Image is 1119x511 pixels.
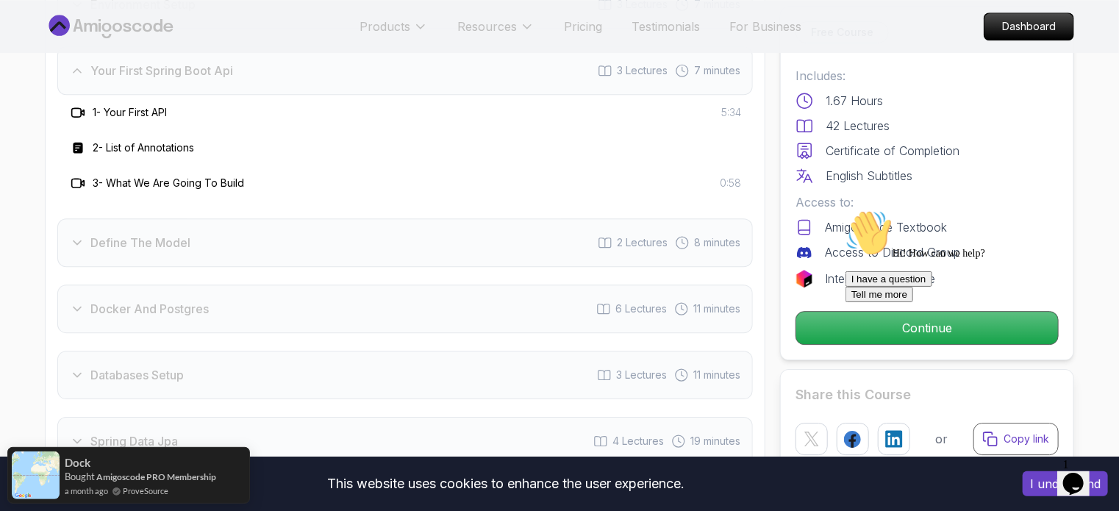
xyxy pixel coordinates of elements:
span: 2 Lectures [617,235,668,250]
h3: Your First Spring Boot Api [90,62,233,79]
span: 4 Lectures [612,434,664,449]
button: Define The Model2 Lectures 8 minutes [57,218,753,267]
a: ProveSource [123,485,168,497]
a: Testimonials [632,18,700,35]
p: Access to Discord Group [825,243,960,261]
span: 19 minutes [690,434,740,449]
h2: Share this Course [796,385,1059,405]
a: For Business [729,18,801,35]
span: 3 Lectures [616,368,667,382]
span: Dock [65,457,90,469]
p: 1.67 Hours [826,92,883,110]
button: I have a question [6,68,93,83]
span: 5:34 [721,105,741,120]
img: provesource social proof notification image [12,451,60,499]
span: 11 minutes [693,368,740,382]
a: Dashboard [984,12,1074,40]
button: Accept cookies [1023,471,1108,496]
h3: Docker And Postgres [90,300,209,318]
p: Resources [457,18,517,35]
iframe: chat widget [1057,452,1104,496]
img: :wave: [6,6,53,53]
div: 👋Hi! How can we help?I have a questionTell me more [6,6,271,99]
button: Databases Setup3 Lectures 11 minutes [57,351,753,399]
h3: 3 - What We Are Going To Build [93,176,244,190]
h3: Define The Model [90,234,190,251]
p: Dashboard [984,13,1073,40]
button: Spring Data Jpa4 Lectures 19 minutes [57,417,753,465]
h3: Databases Setup [90,366,184,384]
h3: 1 - Your First API [93,105,167,120]
span: 0:58 [720,176,741,190]
span: Bought [65,471,95,482]
button: Continue [796,311,1059,345]
span: Hi! How can we help? [6,44,146,55]
a: Pricing [564,18,602,35]
h3: 2 - List of Annotations [93,140,194,155]
button: Tell me more [6,83,74,99]
a: Amigoscode PRO Membership [96,471,216,482]
span: 7 minutes [694,63,740,78]
p: AmigosCode Textbook [825,218,947,236]
button: Docker And Postgres6 Lectures 11 minutes [57,285,753,333]
img: jetbrains logo [796,270,813,287]
p: Products [360,18,410,35]
p: Certificate of Completion [826,142,959,160]
iframe: chat widget [840,204,1104,445]
p: IntelliJ IDEA Ultimate [825,270,935,287]
span: 11 minutes [693,301,740,316]
span: 3 Lectures [617,63,668,78]
p: Includes: [796,67,1059,85]
button: Resources [457,18,535,47]
div: This website uses cookies to enhance the user experience. [11,468,1001,500]
span: 6 Lectures [615,301,667,316]
p: 42 Lectures [826,117,890,135]
button: Your First Spring Boot Api3 Lectures 7 minutes [57,46,753,95]
h3: Spring Data Jpa [90,432,178,450]
p: Continue [796,312,1058,344]
button: Products [360,18,428,47]
p: Access to: [796,193,1059,211]
p: English Subtitles [826,167,912,185]
span: a month ago [65,485,108,497]
span: 8 minutes [694,235,740,250]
